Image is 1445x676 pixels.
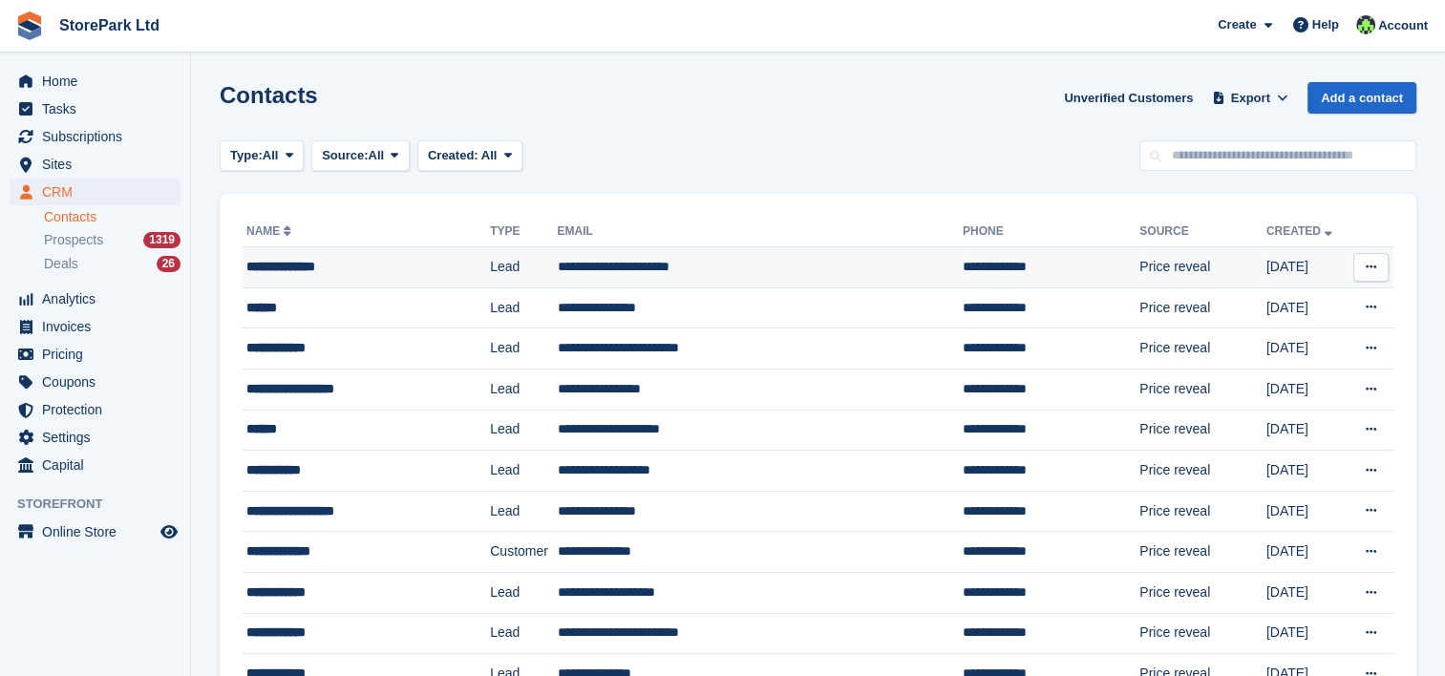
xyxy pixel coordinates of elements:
[1139,572,1266,613] td: Price reveal
[15,11,44,40] img: stora-icon-8386f47178a22dfd0bd8f6a31ec36ba5ce8667c1dd55bd0f319d3a0aa187defe.svg
[10,179,181,205] a: menu
[52,10,167,41] a: StorePark Ltd
[230,146,263,165] span: Type:
[428,148,478,162] span: Created:
[143,232,181,248] div: 1319
[1312,15,1339,34] span: Help
[246,224,295,238] a: Name
[1218,15,1256,34] span: Create
[157,256,181,272] div: 26
[1266,287,1348,328] td: [DATE]
[1139,410,1266,451] td: Price reveal
[490,613,557,654] td: Lead
[42,179,157,205] span: CRM
[490,247,557,288] td: Lead
[42,151,157,178] span: Sites
[42,518,157,545] span: Online Store
[369,146,385,165] span: All
[490,572,557,613] td: Lead
[490,451,557,492] td: Lead
[220,140,304,172] button: Type: All
[963,217,1139,247] th: Phone
[311,140,410,172] button: Source: All
[220,82,318,108] h1: Contacts
[1266,613,1348,654] td: [DATE]
[1231,89,1270,108] span: Export
[1307,82,1416,114] a: Add a contact
[42,396,157,423] span: Protection
[1266,247,1348,288] td: [DATE]
[490,217,557,247] th: Type
[10,151,181,178] a: menu
[1056,82,1201,114] a: Unverified Customers
[42,424,157,451] span: Settings
[42,123,157,150] span: Subscriptions
[10,369,181,395] a: menu
[10,452,181,478] a: menu
[1139,451,1266,492] td: Price reveal
[1378,16,1428,35] span: Account
[17,495,190,514] span: Storefront
[44,208,181,226] a: Contacts
[490,328,557,370] td: Lead
[1139,369,1266,410] td: Price reveal
[1139,247,1266,288] td: Price reveal
[10,424,181,451] a: menu
[10,285,181,312] a: menu
[1139,613,1266,654] td: Price reveal
[10,313,181,340] a: menu
[10,396,181,423] a: menu
[1266,532,1348,573] td: [DATE]
[10,68,181,95] a: menu
[42,95,157,122] span: Tasks
[322,146,368,165] span: Source:
[42,452,157,478] span: Capital
[1139,532,1266,573] td: Price reveal
[1266,491,1348,532] td: [DATE]
[44,254,181,274] a: Deals 26
[10,518,181,545] a: menu
[490,410,557,451] td: Lead
[490,369,557,410] td: Lead
[42,285,157,312] span: Analytics
[10,123,181,150] a: menu
[557,217,962,247] th: Email
[417,140,522,172] button: Created: All
[1266,451,1348,492] td: [DATE]
[490,287,557,328] td: Lead
[1356,15,1375,34] img: Ryan Mulcahy
[263,146,279,165] span: All
[490,491,557,532] td: Lead
[1139,328,1266,370] td: Price reveal
[44,255,78,273] span: Deals
[1266,224,1336,238] a: Created
[42,313,157,340] span: Invoices
[1139,217,1266,247] th: Source
[42,369,157,395] span: Coupons
[44,230,181,250] a: Prospects 1319
[490,532,557,573] td: Customer
[42,341,157,368] span: Pricing
[1266,572,1348,613] td: [DATE]
[10,95,181,122] a: menu
[10,341,181,368] a: menu
[158,520,181,543] a: Preview store
[1139,491,1266,532] td: Price reveal
[1139,287,1266,328] td: Price reveal
[481,148,498,162] span: All
[1266,328,1348,370] td: [DATE]
[1266,410,1348,451] td: [DATE]
[1208,82,1292,114] button: Export
[44,231,103,249] span: Prospects
[42,68,157,95] span: Home
[1266,369,1348,410] td: [DATE]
